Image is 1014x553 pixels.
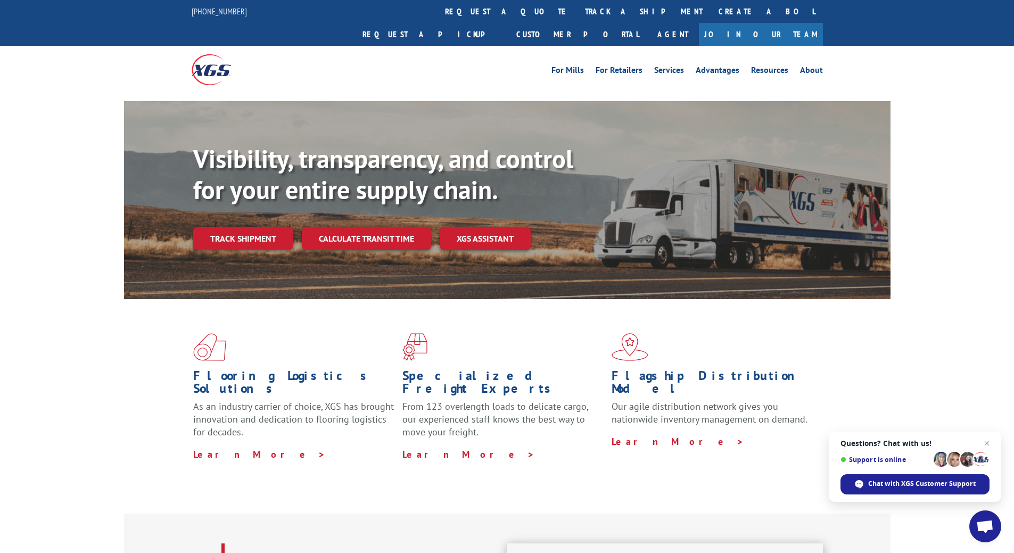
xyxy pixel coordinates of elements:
[696,66,739,78] a: Advantages
[508,23,647,46] a: Customer Portal
[402,400,604,448] p: From 123 overlength loads to delicate cargo, our experienced staff knows the best way to move you...
[751,66,788,78] a: Resources
[612,400,807,425] span: Our agile distribution network gives you nationwide inventory management on demand.
[596,66,642,78] a: For Retailers
[699,23,823,46] a: Join Our Team
[840,474,990,494] span: Chat with XGS Customer Support
[969,510,1001,542] a: Open chat
[355,23,508,46] a: Request a pickup
[193,448,326,460] a: Learn More >
[647,23,699,46] a: Agent
[193,400,394,438] span: As an industry carrier of choice, XGS has brought innovation and dedication to flooring logistics...
[402,448,535,460] a: Learn More >
[800,66,823,78] a: About
[193,142,573,206] b: Visibility, transparency, and control for your entire supply chain.
[654,66,684,78] a: Services
[402,333,427,361] img: xgs-icon-focused-on-flooring-red
[840,439,990,448] span: Questions? Chat with us!
[193,333,226,361] img: xgs-icon-total-supply-chain-intelligence-red
[612,369,813,400] h1: Flagship Distribution Model
[193,227,293,250] a: Track shipment
[551,66,584,78] a: For Mills
[193,369,394,400] h1: Flooring Logistics Solutions
[192,6,247,16] a: [PHONE_NUMBER]
[302,227,431,250] a: Calculate transit time
[440,227,531,250] a: XGS ASSISTANT
[612,333,648,361] img: xgs-icon-flagship-distribution-model-red
[868,479,976,489] span: Chat with XGS Customer Support
[402,369,604,400] h1: Specialized Freight Experts
[840,456,930,464] span: Support is online
[612,435,744,448] a: Learn More >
